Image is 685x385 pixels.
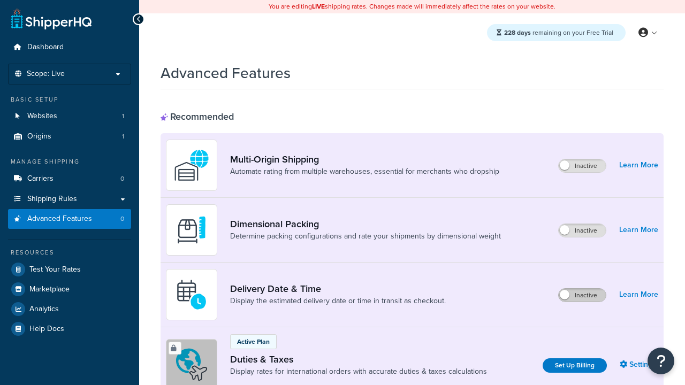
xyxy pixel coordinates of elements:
[173,211,210,249] img: DTVBYsAAAAAASUVORK5CYII=
[8,127,131,147] li: Origins
[161,63,291,83] h1: Advanced Features
[230,366,487,377] a: Display rates for international orders with accurate duties & taxes calculations
[27,174,54,183] span: Carriers
[8,299,131,319] a: Analytics
[120,214,124,224] span: 0
[27,132,51,141] span: Origins
[8,95,131,104] div: Basic Setup
[230,296,446,306] a: Display the estimated delivery date or time in transit as checkout.
[122,132,124,141] span: 1
[230,166,499,177] a: Automate rating from multiple warehouses, essential for merchants who dropship
[29,305,59,314] span: Analytics
[559,289,606,302] label: Inactive
[619,287,658,302] a: Learn More
[27,195,77,204] span: Shipping Rules
[230,283,446,295] a: Delivery Date & Time
[8,169,131,189] li: Carriers
[8,157,131,166] div: Manage Shipping
[120,174,124,183] span: 0
[230,218,501,230] a: Dimensional Packing
[620,357,658,372] a: Settings
[619,222,658,237] a: Learn More
[8,106,131,126] a: Websites1
[8,319,131,338] a: Help Docs
[8,169,131,189] a: Carriers0
[8,127,131,147] a: Origins1
[237,337,270,346] p: Active Plan
[312,2,325,11] b: LIVE
[8,37,131,57] a: Dashboard
[648,348,674,374] button: Open Resource Center
[230,353,487,365] a: Duties & Taxes
[161,111,234,122] div: Recommended
[29,325,64,334] span: Help Docs
[8,248,131,257] div: Resources
[504,28,613,37] span: remaining on your Free Trial
[8,280,131,299] a: Marketplace
[122,112,124,121] span: 1
[619,158,658,173] a: Learn More
[8,260,131,279] a: Test Your Rates
[27,112,57,121] span: Websites
[173,276,210,313] img: gfkeb5ejjkALwAAAABJRU5ErkJggg==
[504,28,531,37] strong: 228 days
[559,159,606,172] label: Inactive
[8,209,131,229] li: Advanced Features
[27,214,92,224] span: Advanced Features
[543,358,607,373] a: Set Up Billing
[8,189,131,209] a: Shipping Rules
[27,43,64,52] span: Dashboard
[230,231,501,242] a: Determine packing configurations and rate your shipments by dimensional weight
[29,265,81,274] span: Test Your Rates
[29,285,70,294] span: Marketplace
[230,153,499,165] a: Multi-Origin Shipping
[173,147,210,184] img: WatD5o0RtDAAAAAElFTkSuQmCC
[8,106,131,126] li: Websites
[8,209,131,229] a: Advanced Features0
[559,224,606,237] label: Inactive
[27,70,65,79] span: Scope: Live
